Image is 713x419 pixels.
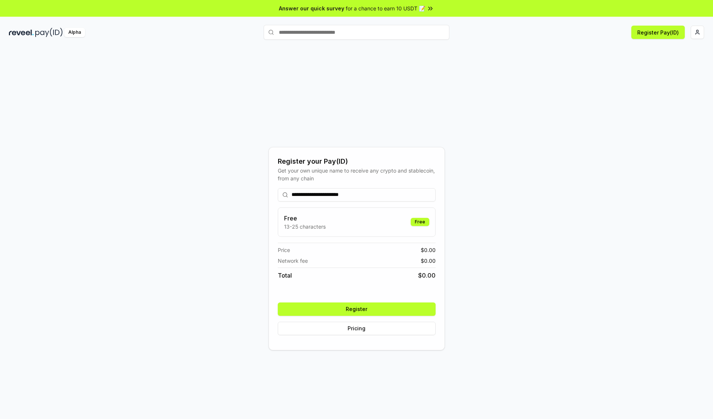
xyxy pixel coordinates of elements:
[9,28,34,37] img: reveel_dark
[278,167,436,182] div: Get your own unique name to receive any crypto and stablecoin, from any chain
[35,28,63,37] img: pay_id
[278,271,292,280] span: Total
[284,223,326,230] p: 13-25 characters
[421,257,436,265] span: $ 0.00
[278,156,436,167] div: Register your Pay(ID)
[278,257,308,265] span: Network fee
[411,218,429,226] div: Free
[418,271,436,280] span: $ 0.00
[278,302,436,316] button: Register
[346,4,425,12] span: for a chance to earn 10 USDT 📝
[64,28,85,37] div: Alpha
[279,4,344,12] span: Answer our quick survey
[284,214,326,223] h3: Free
[278,322,436,335] button: Pricing
[421,246,436,254] span: $ 0.00
[278,246,290,254] span: Price
[631,26,685,39] button: Register Pay(ID)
